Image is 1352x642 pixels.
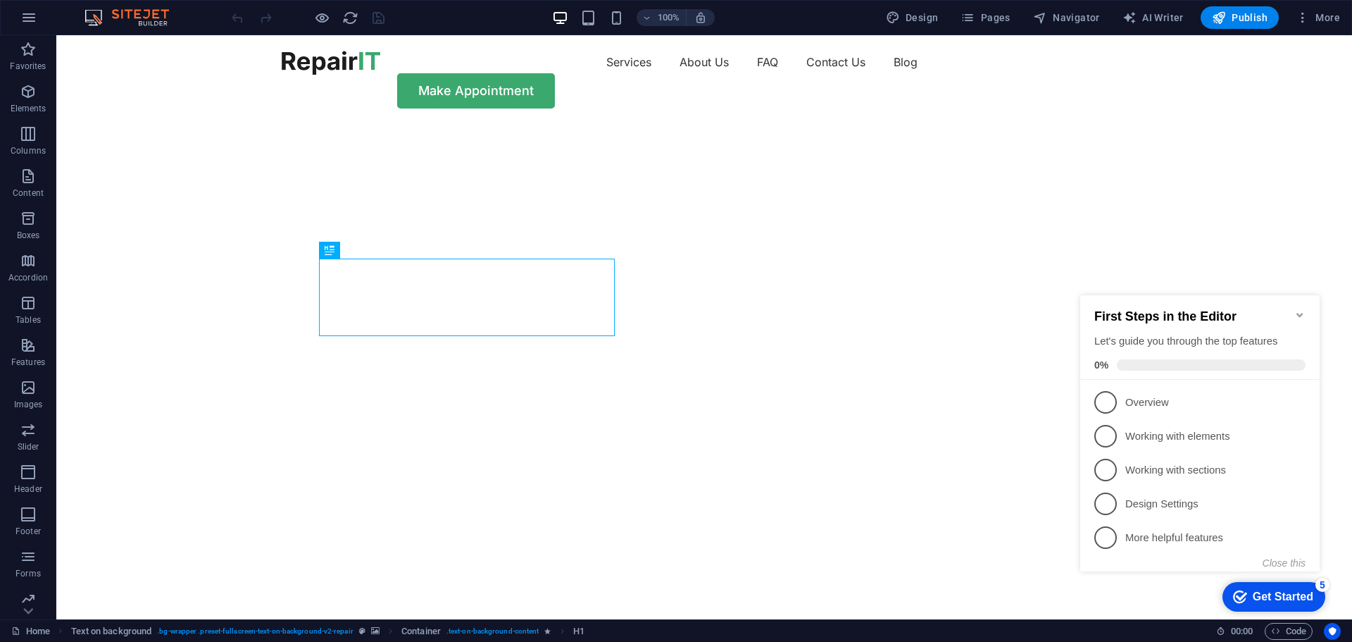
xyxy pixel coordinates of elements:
p: Boxes [17,230,40,241]
button: Click here to leave preview mode and continue editing [313,9,330,26]
div: 5 [241,301,255,315]
button: reload [342,9,358,26]
a: Click to cancel selection. Double-click to open Pages [11,623,50,640]
p: Tables [15,314,41,326]
p: Favorites [10,61,46,72]
p: More helpful features [51,254,220,268]
li: Working with elements [6,142,245,176]
span: AI Writer [1122,11,1184,25]
span: . text-on-background-content [446,623,539,640]
span: Navigator [1033,11,1100,25]
li: Working with sections [6,176,245,210]
span: . bg-wrapper .preset-fullscreen-text-on-background-v2-repair [157,623,353,640]
h2: First Steps in the Editor [20,32,231,47]
div: Get Started [178,314,239,326]
p: Accordion [8,272,48,283]
button: Navigator [1027,6,1106,29]
p: Design Settings [51,220,220,235]
button: More [1290,6,1346,29]
p: Columns [11,145,46,156]
button: Pages [955,6,1015,29]
i: Element contains an animation [544,627,551,635]
span: Pages [960,11,1010,25]
li: Overview [6,109,245,142]
i: On resize automatically adjust zoom level to fit chosen device. [694,11,707,24]
p: Features [11,357,45,368]
i: Reload page [342,10,358,26]
span: Publish [1212,11,1267,25]
p: Working with sections [51,186,220,201]
span: Click to select. Double-click to edit [401,623,441,640]
nav: breadcrumb [71,623,584,640]
div: Let's guide you through the top features [20,57,231,72]
p: Working with elements [51,152,220,167]
span: Click to select. Double-click to edit [573,623,584,640]
li: Design Settings [6,210,245,244]
p: Images [14,399,43,410]
span: Code [1271,623,1306,640]
button: Code [1265,623,1313,640]
p: Slider [18,441,39,452]
button: Design [880,6,944,29]
span: : [1241,626,1243,636]
img: Editor Logo [81,9,187,26]
li: More helpful features [6,244,245,278]
p: Footer [15,526,41,537]
p: Header [14,483,42,495]
div: Get Started 5 items remaining, 0% complete [148,305,251,335]
p: Forms [15,568,41,579]
span: Click to select. Double-click to edit [71,623,152,640]
button: AI Writer [1117,6,1189,29]
i: This element is a customizable preset [359,627,365,635]
span: More [1296,11,1340,25]
button: Usercentrics [1324,623,1341,640]
p: Content [13,187,44,199]
button: Publish [1201,6,1279,29]
button: Close this [188,280,231,292]
h6: 100% [658,9,680,26]
span: Design [886,11,939,25]
i: This element contains a background [371,627,380,635]
div: Minimize checklist [220,32,231,44]
span: 0% [20,82,42,94]
span: 00 00 [1231,623,1253,640]
button: 100% [637,9,687,26]
h6: Session time [1216,623,1253,640]
div: Design (Ctrl+Alt+Y) [880,6,944,29]
p: Elements [11,103,46,114]
p: Overview [51,118,220,133]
